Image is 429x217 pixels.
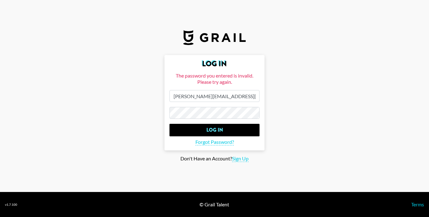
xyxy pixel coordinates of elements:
[169,73,260,85] div: The password you entered is invalid. Please try again.
[169,124,260,136] input: Log In
[195,139,234,145] span: Forgot Password?
[5,203,17,207] div: v 1.7.100
[199,201,229,208] div: © Grail Talent
[411,201,424,207] a: Terms
[183,30,246,45] img: Grail Talent Logo
[232,155,249,162] span: Sign Up
[169,60,260,68] h2: Log In
[169,90,260,102] input: Email
[5,155,424,162] div: Don't Have an Account?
